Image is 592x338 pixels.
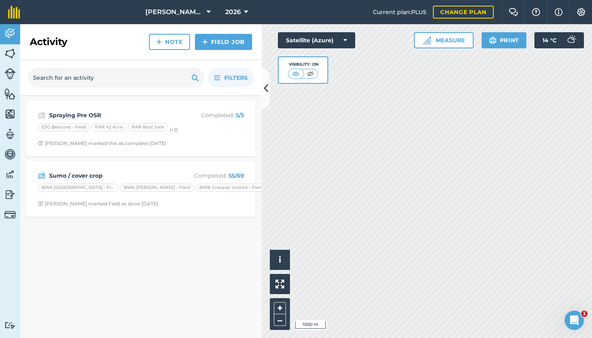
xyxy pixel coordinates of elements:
img: svg+xml;base64,PHN2ZyB4bWxucz0iaHR0cDovL3d3dy53My5vcmcvMjAwMC9zdmciIHdpZHRoPSIxNyIgaGVpZ2h0PSIxNy... [555,7,563,17]
span: i [279,255,281,265]
small: (+ 2 ) [170,127,178,133]
a: Change plan [433,6,494,19]
img: Clock with arrow pointing clockwise [38,141,43,146]
strong: Spraying Pre OSR [49,111,177,120]
div: PAR 42 Acre [91,123,126,131]
button: + [274,302,286,314]
a: Sumo / cover cropCompleted: 55/69BWK [GEOGRAPHIC_DATA] - FieldBWK [PERSON_NAME] - FieldBWK Creepe... [31,166,250,212]
img: svg+xml;base64,PD94bWwgdmVyc2lvbj0iMS4wIiBlbmNvZGluZz0idXRmLTgiPz4KPCEtLSBHZW5lcmF0b3I6IEFkb2JlIE... [38,171,46,180]
div: [PERSON_NAME] marked this as complete [DATE] [38,140,166,147]
span: Current plan : PLUS [373,8,426,17]
img: svg+xml;base64,PD94bWwgdmVyc2lvbj0iMS4wIiBlbmNvZGluZz0idXRmLTgiPz4KPCEtLSBHZW5lcmF0b3I6IEFkb2JlIE... [4,209,16,220]
a: Note [149,34,190,50]
button: Satellite (Azure) [278,32,355,48]
img: Four arrows, one pointing top left, one top right, one bottom right and the last bottom left [275,280,284,288]
img: Clock with arrow pointing clockwise [38,201,43,206]
img: svg+xml;base64,PHN2ZyB4bWxucz0iaHR0cDovL3d3dy53My5vcmcvMjAwMC9zdmciIHdpZHRoPSI1NiIgaGVpZ2h0PSI2MC... [4,48,16,60]
strong: 55 / 69 [228,172,244,179]
strong: Sumo / cover crop [49,171,177,180]
img: svg+xml;base64,PD94bWwgdmVyc2lvbj0iMS4wIiBlbmNvZGluZz0idXRmLTgiPz4KPCEtLSBHZW5lcmF0b3I6IEFkb2JlIE... [4,68,16,79]
img: svg+xml;base64,PD94bWwgdmVyc2lvbj0iMS4wIiBlbmNvZGluZz0idXRmLTgiPz4KPCEtLSBHZW5lcmF0b3I6IEFkb2JlIE... [38,110,46,120]
img: svg+xml;base64,PHN2ZyB4bWxucz0iaHR0cDovL3d3dy53My5vcmcvMjAwMC9zdmciIHdpZHRoPSI1MCIgaGVpZ2h0PSI0MC... [291,70,301,78]
button: 14 °C [534,32,584,48]
div: ESG Beezons - Field [38,123,90,131]
img: svg+xml;base64,PD94bWwgdmVyc2lvbj0iMS4wIiBlbmNvZGluZz0idXRmLTgiPz4KPCEtLSBHZW5lcmF0b3I6IEFkb2JlIE... [4,128,16,140]
span: 2026 [225,7,241,17]
img: svg+xml;base64,PHN2ZyB4bWxucz0iaHR0cDovL3d3dy53My5vcmcvMjAwMC9zdmciIHdpZHRoPSIxOSIgaGVpZ2h0PSIyNC... [191,73,199,83]
img: A cog icon [576,8,586,16]
img: Two speech bubbles overlapping with the left bubble in the forefront [509,8,518,16]
span: 1 [581,311,588,317]
a: Field Job [195,34,252,50]
img: svg+xml;base64,PHN2ZyB4bWxucz0iaHR0cDovL3d3dy53My5vcmcvMjAwMC9zdmciIHdpZHRoPSI1NiIgaGVpZ2h0PSI2MC... [4,88,16,100]
div: Visibility: On [288,61,319,68]
div: BWK [GEOGRAPHIC_DATA] - Field [38,184,118,192]
button: Print [482,32,527,48]
div: BWK [PERSON_NAME] - Field [120,184,194,192]
img: svg+xml;base64,PD94bWwgdmVyc2lvbj0iMS4wIiBlbmNvZGluZz0idXRmLTgiPz4KPCEtLSBHZW5lcmF0b3I6IEFkb2JlIE... [4,148,16,160]
img: svg+xml;base64,PD94bWwgdmVyc2lvbj0iMS4wIiBlbmNvZGluZz0idXRmLTgiPz4KPCEtLSBHZW5lcmF0b3I6IEFkb2JlIE... [4,189,16,201]
img: svg+xml;base64,PHN2ZyB4bWxucz0iaHR0cDovL3d3dy53My5vcmcvMjAwMC9zdmciIHdpZHRoPSIxNCIgaGVpZ2h0PSIyNC... [156,37,162,47]
img: svg+xml;base64,PD94bWwgdmVyc2lvbj0iMS4wIiBlbmNvZGluZz0idXRmLTgiPz4KPCEtLSBHZW5lcmF0b3I6IEFkb2JlIE... [563,32,579,48]
span: 14 ° C [542,32,557,48]
a: Spraying Pre OSRCompleted: 5/5ESG Beezons - FieldPAR 42 AcrePAR Boot Sale(+2)Clock with arrow poi... [31,106,250,151]
div: PAR Boot Sale [128,123,168,131]
img: svg+xml;base64,PD94bWwgdmVyc2lvbj0iMS4wIiBlbmNvZGluZz0idXRmLTgiPz4KPCEtLSBHZW5lcmF0b3I6IEFkb2JlIE... [4,168,16,180]
iframe: Intercom live chat [565,311,584,330]
strong: 5 / 5 [236,112,244,119]
p: Completed : [180,111,244,120]
div: BWK Creeper United - Field [196,184,267,192]
div: [PERSON_NAME] marked Field as done [DATE] [38,201,158,207]
img: svg+xml;base64,PHN2ZyB4bWxucz0iaHR0cDovL3d3dy53My5vcmcvMjAwMC9zdmciIHdpZHRoPSIxNCIgaGVpZ2h0PSIyNC... [202,37,208,47]
img: fieldmargin Logo [8,6,20,19]
input: Search for an activity [28,68,204,87]
img: svg+xml;base64,PHN2ZyB4bWxucz0iaHR0cDovL3d3dy53My5vcmcvMjAwMC9zdmciIHdpZHRoPSI1MCIgaGVpZ2h0PSI0MC... [305,70,315,78]
img: Ruler icon [423,36,431,44]
img: svg+xml;base64,PHN2ZyB4bWxucz0iaHR0cDovL3d3dy53My5vcmcvMjAwMC9zdmciIHdpZHRoPSIxOSIgaGVpZ2h0PSIyNC... [489,35,497,45]
button: Filters [208,68,254,87]
h2: Activity [30,35,67,48]
img: svg+xml;base64,PD94bWwgdmVyc2lvbj0iMS4wIiBlbmNvZGluZz0idXRmLTgiPz4KPCEtLSBHZW5lcmF0b3I6IEFkb2JlIE... [4,321,16,329]
img: A question mark icon [531,8,541,16]
span: [PERSON_NAME] Hayleys Partnership [145,7,203,17]
p: Completed : [180,171,244,180]
span: Filters [224,73,248,82]
img: svg+xml;base64,PD94bWwgdmVyc2lvbj0iMS4wIiBlbmNvZGluZz0idXRmLTgiPz4KPCEtLSBHZW5lcmF0b3I6IEFkb2JlIE... [4,27,16,39]
button: – [274,314,286,326]
button: i [270,250,290,270]
img: svg+xml;base64,PHN2ZyB4bWxucz0iaHR0cDovL3d3dy53My5vcmcvMjAwMC9zdmciIHdpZHRoPSI1NiIgaGVpZ2h0PSI2MC... [4,108,16,120]
button: Measure [414,32,474,48]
